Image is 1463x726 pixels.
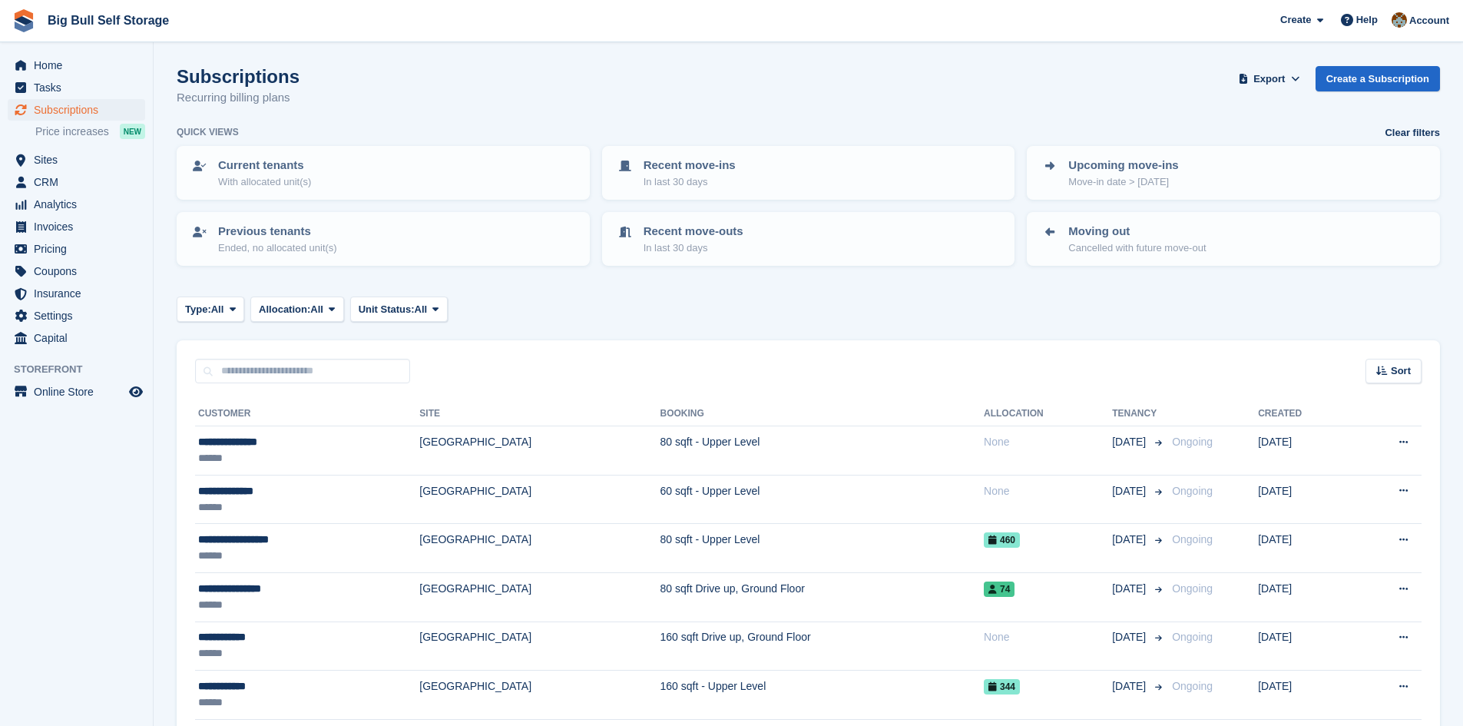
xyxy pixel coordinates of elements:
span: Settings [34,305,126,327]
span: Export [1253,71,1285,87]
th: Tenancy [1112,402,1166,426]
span: Ongoing [1172,582,1213,595]
a: menu [8,216,145,237]
a: menu [8,77,145,98]
th: Allocation [984,402,1112,426]
a: menu [8,238,145,260]
a: Current tenants With allocated unit(s) [178,148,588,198]
td: [GEOGRAPHIC_DATA] [419,524,660,573]
a: Clear filters [1385,125,1440,141]
p: With allocated unit(s) [218,174,311,190]
td: [DATE] [1258,475,1352,524]
span: Sites [34,149,126,171]
a: Preview store [127,383,145,401]
p: Move-in date > [DATE] [1068,174,1178,190]
span: Unit Status: [359,302,415,317]
td: [DATE] [1258,524,1352,573]
span: Storefront [14,362,153,377]
span: Insurance [34,283,126,304]
a: menu [8,194,145,215]
h6: Quick views [177,125,239,139]
span: All [310,302,323,317]
a: Big Bull Self Storage [41,8,175,33]
span: [DATE] [1112,532,1149,548]
span: Capital [34,327,126,349]
span: 460 [984,532,1020,548]
td: [GEOGRAPHIC_DATA] [419,572,660,622]
span: Account [1409,13,1449,28]
td: [GEOGRAPHIC_DATA] [419,671,660,720]
td: [GEOGRAPHIC_DATA] [419,622,660,671]
span: Pricing [34,238,126,260]
span: Tasks [34,77,126,98]
span: Analytics [34,194,126,215]
div: None [984,483,1112,499]
button: Export [1236,66,1303,91]
td: [DATE] [1258,671,1352,720]
p: Recent move-outs [644,223,743,240]
span: Ongoing [1172,680,1213,692]
td: [GEOGRAPHIC_DATA] [419,475,660,524]
a: menu [8,381,145,403]
a: menu [8,260,145,282]
a: Moving out Cancelled with future move-out [1028,214,1438,264]
span: [DATE] [1112,434,1149,450]
span: [DATE] [1112,483,1149,499]
p: In last 30 days [644,240,743,256]
span: 344 [984,679,1020,695]
button: Unit Status: All [350,297,448,322]
p: Ended, no allocated unit(s) [218,240,337,256]
p: In last 30 days [644,174,736,190]
a: menu [8,55,145,76]
div: None [984,629,1112,645]
th: Customer [195,402,419,426]
a: menu [8,327,145,349]
a: menu [8,305,145,327]
span: Subscriptions [34,99,126,121]
span: [DATE] [1112,629,1149,645]
h1: Subscriptions [177,66,300,87]
td: 60 sqft - Upper Level [660,475,985,524]
span: Coupons [34,260,126,282]
button: Type: All [177,297,244,322]
span: Create [1280,12,1311,28]
a: Price increases NEW [35,123,145,140]
span: [DATE] [1112,581,1149,597]
span: Ongoing [1172,533,1213,545]
p: Previous tenants [218,223,337,240]
th: Created [1258,402,1352,426]
td: [DATE] [1258,622,1352,671]
th: Site [419,402,660,426]
a: menu [8,171,145,193]
td: [GEOGRAPHIC_DATA] [419,426,660,476]
span: Allocation: [259,302,310,317]
p: Current tenants [218,157,311,174]
span: All [415,302,428,317]
span: CRM [34,171,126,193]
th: Booking [660,402,985,426]
td: 160 sqft - Upper Level [660,671,985,720]
span: Home [34,55,126,76]
a: Upcoming move-ins Move-in date > [DATE] [1028,148,1438,198]
td: [DATE] [1258,572,1352,622]
div: None [984,434,1112,450]
span: Sort [1391,363,1411,379]
p: Cancelled with future move-out [1068,240,1206,256]
td: 160 sqft Drive up, Ground Floor [660,622,985,671]
a: Recent move-outs In last 30 days [604,214,1014,264]
a: Create a Subscription [1316,66,1440,91]
span: All [211,302,224,317]
td: 80 sqft Drive up, Ground Floor [660,572,985,622]
p: Upcoming move-ins [1068,157,1178,174]
p: Recent move-ins [644,157,736,174]
td: 80 sqft - Upper Level [660,426,985,476]
td: 80 sqft - Upper Level [660,524,985,573]
a: menu [8,149,145,171]
span: Ongoing [1172,436,1213,448]
p: Moving out [1068,223,1206,240]
a: Previous tenants Ended, no allocated unit(s) [178,214,588,264]
span: Ongoing [1172,631,1213,643]
span: Ongoing [1172,485,1213,497]
span: 74 [984,582,1015,597]
span: [DATE] [1112,678,1149,695]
